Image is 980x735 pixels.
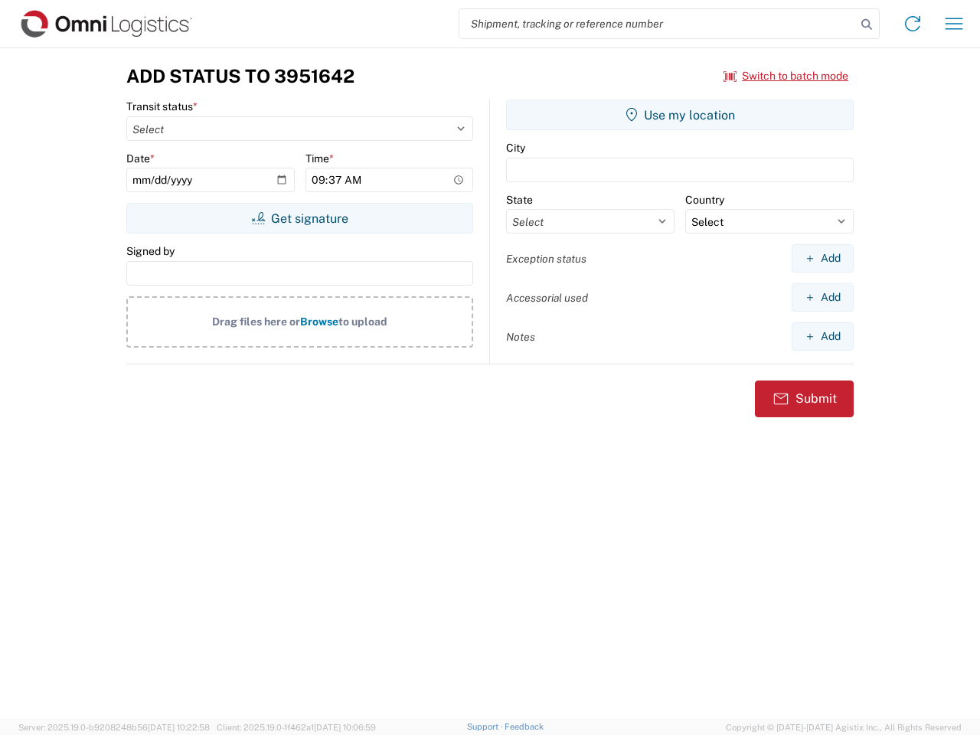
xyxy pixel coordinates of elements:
[505,722,544,731] a: Feedback
[506,100,854,130] button: Use my location
[459,9,856,38] input: Shipment, tracking or reference number
[506,252,586,266] label: Exception status
[724,64,848,89] button: Switch to batch mode
[305,152,334,165] label: Time
[792,322,854,351] button: Add
[126,244,175,258] label: Signed by
[338,315,387,328] span: to upload
[126,100,198,113] label: Transit status
[126,203,473,234] button: Get signature
[314,723,376,732] span: [DATE] 10:06:59
[217,723,376,732] span: Client: 2025.19.0-1f462a1
[126,152,155,165] label: Date
[467,722,505,731] a: Support
[506,291,588,305] label: Accessorial used
[126,65,354,87] h3: Add Status to 3951642
[148,723,210,732] span: [DATE] 10:22:58
[506,141,525,155] label: City
[212,315,300,328] span: Drag files here or
[792,244,854,273] button: Add
[755,381,854,417] button: Submit
[792,283,854,312] button: Add
[506,193,533,207] label: State
[300,315,338,328] span: Browse
[685,193,724,207] label: Country
[506,330,535,344] label: Notes
[726,720,962,734] span: Copyright © [DATE]-[DATE] Agistix Inc., All Rights Reserved
[18,723,210,732] span: Server: 2025.19.0-b9208248b56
